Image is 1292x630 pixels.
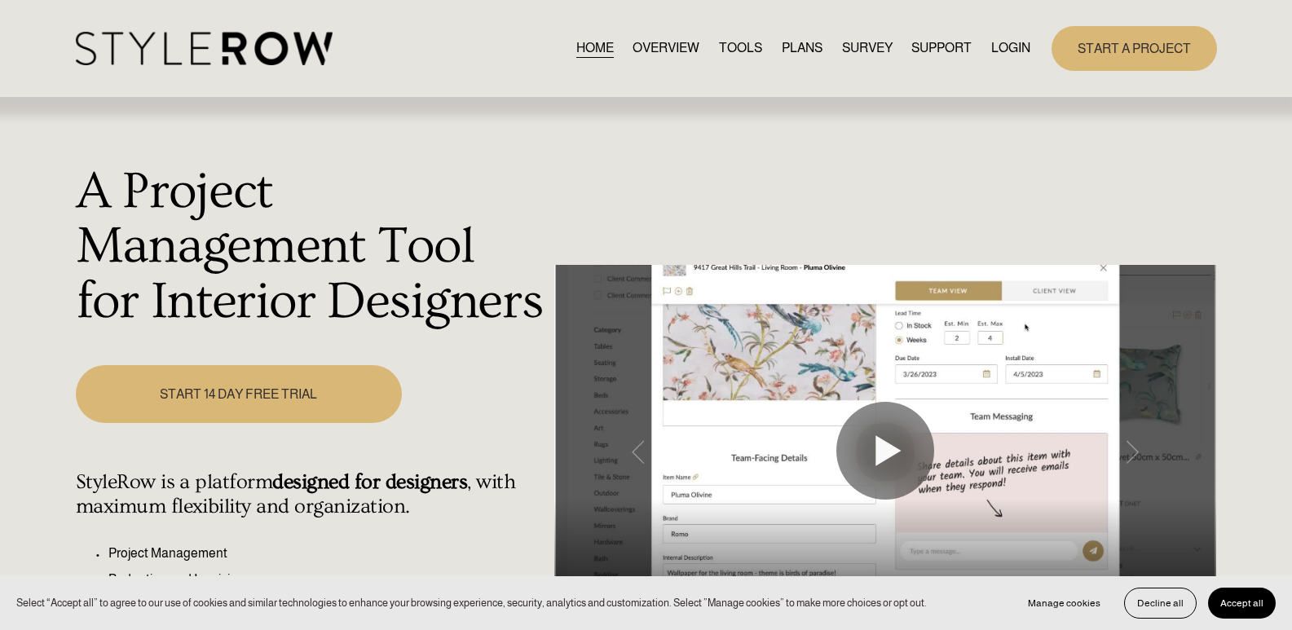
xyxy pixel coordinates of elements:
img: StyleRow [76,32,333,65]
button: Play [836,402,934,500]
p: Project Management [108,544,546,563]
a: SURVEY [842,37,893,59]
button: Decline all [1124,588,1197,619]
a: HOME [576,37,614,59]
a: TOOLS [719,37,762,59]
button: Accept all [1208,588,1276,619]
h1: A Project Management Tool for Interior Designers [76,165,546,330]
strong: designed for designers [272,470,467,494]
span: Manage cookies [1028,597,1100,609]
h4: StyleRow is a platform , with maximum flexibility and organization. [76,470,546,519]
a: START A PROJECT [1052,26,1217,71]
button: Manage cookies [1016,588,1113,619]
p: Select “Accept all” to agree to our use of cookies and similar technologies to enhance your brows... [16,595,927,610]
a: OVERVIEW [633,37,699,59]
span: Decline all [1137,597,1184,609]
p: Budgeting and Invoicing [108,570,546,589]
a: LOGIN [991,37,1030,59]
a: folder dropdown [911,37,972,59]
a: PLANS [782,37,822,59]
span: SUPPORT [911,38,972,58]
a: START 14 DAY FREE TRIAL [76,365,402,423]
span: Accept all [1220,597,1263,609]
